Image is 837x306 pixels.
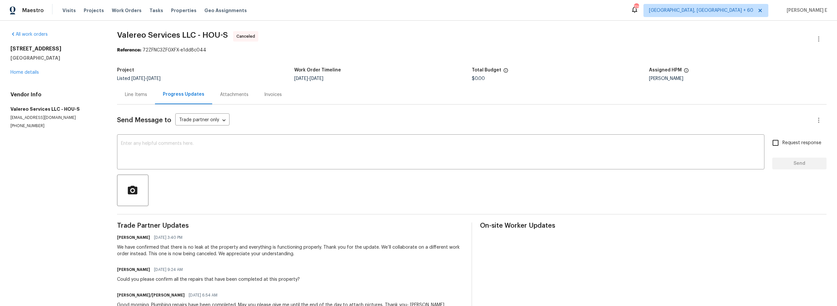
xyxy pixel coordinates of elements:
span: Listed [117,76,161,81]
span: [DATE] 6:54 AM [189,292,217,298]
span: Trade Partner Updates [117,222,464,229]
a: All work orders [10,32,48,37]
span: Projects [84,7,104,14]
span: The hpm assigned to this work order. [684,68,689,76]
div: We have confirmed that there is no leak at the property and everything is functioning properly. T... [117,244,464,257]
span: - [131,76,161,81]
span: [DATE] [294,76,308,81]
div: Invoices [264,91,282,98]
div: Could you please confirm all the repairs that have been completed at this property? [117,276,300,283]
span: Properties [171,7,196,14]
div: [PERSON_NAME] [649,76,827,81]
h5: [GEOGRAPHIC_DATA] [10,55,101,61]
span: [DATE] [147,76,161,81]
span: Send Message to [117,117,171,124]
span: - [294,76,323,81]
span: Valereo Services LLC - HOU-S [117,31,228,39]
h2: [STREET_ADDRESS] [10,46,101,52]
h5: Valereo Services LLC - HOU-S [10,106,101,112]
span: The total cost of line items that have been proposed by Opendoor. This sum includes line items th... [503,68,508,76]
span: Maestro [22,7,44,14]
div: Attachments [220,91,248,98]
span: Work Orders [112,7,142,14]
span: Geo Assignments [204,7,247,14]
span: Request response [782,140,821,146]
div: Line Items [125,91,147,98]
h5: Project [117,68,134,72]
span: [DATE] [131,76,145,81]
div: Progress Updates [163,91,204,98]
p: [EMAIL_ADDRESS][DOMAIN_NAME] [10,115,101,121]
h6: [PERSON_NAME] [117,234,150,241]
h6: [PERSON_NAME]/[PERSON_NAME] [117,292,185,298]
h6: [PERSON_NAME] [117,266,150,273]
span: Canceled [236,33,258,40]
a: Home details [10,70,39,75]
h5: Work Order Timeline [294,68,341,72]
span: On-site Worker Updates [480,222,827,229]
span: [DATE] [310,76,323,81]
h5: Assigned HPM [649,68,682,72]
span: Tasks [149,8,163,13]
div: 725 [634,4,639,10]
span: [DATE] 3:40 PM [154,234,182,241]
h5: Total Budget [472,68,501,72]
b: Reference: [117,48,141,52]
span: [DATE] 9:24 AM [154,266,183,273]
span: Visits [62,7,76,14]
div: Trade partner only [175,115,230,126]
span: [PERSON_NAME] E [784,7,827,14]
p: [PHONE_NUMBER] [10,123,101,129]
span: $0.00 [472,76,485,81]
div: 72ZFNC3ZFGXFX-e1dd8c044 [117,47,827,53]
h4: Vendor Info [10,91,101,98]
span: [GEOGRAPHIC_DATA], [GEOGRAPHIC_DATA] + 60 [649,7,753,14]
